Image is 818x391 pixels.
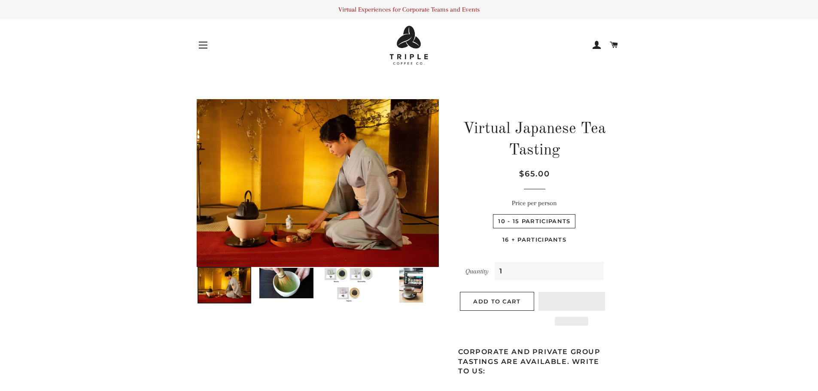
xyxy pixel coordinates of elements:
[197,99,439,271] img: Virtual Japanese Tea Tasting-Green Tea-Triple Coffee Co.
[460,292,534,311] button: Add to Cart
[458,118,611,162] h1: Virtual Japanese Tea Tasting
[458,198,611,209] label: Price per person
[398,267,424,303] img: Virtual Japanese Tea Tasting-Green Tea-Triple Coffee Co.
[198,267,252,303] img: Virtual Japanese Tea Tasting-Green Tea-Triple Coffee Co.
[519,169,550,179] span: $65.00
[473,298,520,305] span: Add to Cart
[389,26,428,65] img: Triple Coffee Co - Logo
[258,267,314,299] img: Virtual Japanese Tea Tasting-Green Tea-Triple Coffee Co.
[324,267,374,303] img: Virtual Japanese Tea Tasting-Green Tea-Triple Coffee Co.
[493,214,575,228] label: 10 - 15 Participants
[465,266,489,277] label: Quantity
[458,347,611,376] h5: Corporate and private group tastings are available. Write to us:
[497,233,572,247] label: 16 + Participants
